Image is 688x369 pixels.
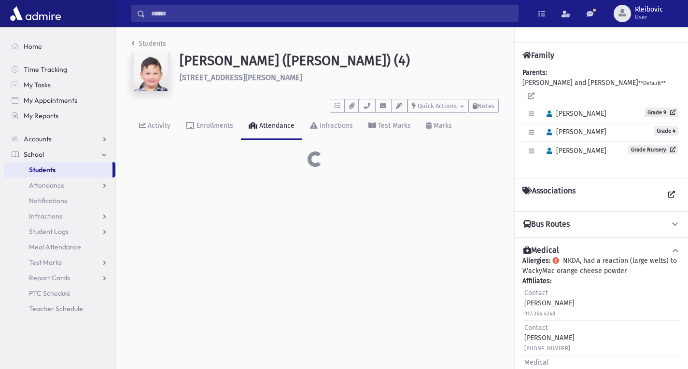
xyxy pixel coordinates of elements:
[523,219,570,230] h4: Bus Routes
[4,286,115,301] a: PTC Schedule
[419,113,460,140] a: Marks
[522,277,551,285] b: Affiliates:
[645,108,678,117] a: Grade 9
[4,93,115,108] a: My Appointments
[29,196,67,205] span: Notifications
[180,53,499,69] h1: [PERSON_NAME] ([PERSON_NAME]) (4)
[24,42,42,51] span: Home
[542,128,606,136] span: [PERSON_NAME]
[542,109,606,118] span: [PERSON_NAME]
[131,53,170,91] img: T29v8=
[4,62,115,77] a: Time Tracking
[522,68,547,77] b: Parents:
[628,145,678,154] a: Grade Nursery
[468,99,499,113] button: Notes
[180,73,499,82] h6: [STREET_ADDRESS][PERSON_NAME]
[361,113,419,140] a: Test Marks
[524,324,548,332] span: Contact
[522,51,554,60] h4: Family
[195,122,233,130] div: Enrollments
[29,165,56,174] span: Students
[4,301,115,316] a: Teacher Schedule
[29,243,81,251] span: Meal Attendance
[663,186,680,204] a: View all Associations
[29,273,70,282] span: Report Cards
[432,122,452,130] div: Marks
[302,113,361,140] a: Infractions
[542,147,606,155] span: [PERSON_NAME]
[4,39,115,54] a: Home
[4,77,115,93] a: My Tasks
[29,227,69,236] span: Student Logs
[29,212,62,220] span: Infractions
[131,40,166,48] a: Students
[29,181,65,190] span: Attendance
[376,122,411,130] div: Test Marks
[407,99,468,113] button: Quick Actions
[131,113,178,140] a: Activity
[29,304,83,313] span: Teacher Schedule
[257,122,295,130] div: Attendance
[522,186,576,204] h4: Associations
[8,4,63,23] img: AdmirePro
[4,178,115,193] a: Attendance
[524,345,570,352] small: [PHONE_NUMBER]
[4,255,115,270] a: Test Marks
[4,239,115,255] a: Meal Attendance
[524,323,575,353] div: [PERSON_NAME]
[29,258,62,267] span: Test Marks
[4,208,115,224] a: Infractions
[4,131,115,147] a: Accounts
[178,113,241,140] a: Enrollments
[524,311,555,317] small: 917.364.4348
[318,122,353,130] div: Infractions
[24,150,44,159] span: School
[522,219,680,230] button: Bus Routes
[635,6,663,14] span: Rleibovic
[131,39,166,53] nav: breadcrumb
[418,102,457,109] span: Quick Actions
[29,289,70,298] span: PTC Schedule
[4,147,115,162] a: School
[654,126,678,136] span: Grade 4
[24,65,67,74] span: Time Tracking
[524,358,548,367] span: Medical
[522,246,680,256] button: Medical
[4,162,112,178] a: Students
[522,68,680,170] div: [PERSON_NAME] and [PERSON_NAME]
[241,113,302,140] a: Attendance
[524,289,548,297] span: Contact
[4,193,115,208] a: Notifications
[524,288,575,318] div: [PERSON_NAME]
[24,81,51,89] span: My Tasks
[635,14,663,21] span: User
[24,111,58,120] span: My Reports
[145,5,518,22] input: Search
[522,257,550,265] b: Allergies:
[4,108,115,123] a: My Reports
[24,135,52,143] span: Accounts
[523,246,559,256] h4: Medical
[477,102,494,109] span: Notes
[146,122,170,130] div: Activity
[4,224,115,239] a: Student Logs
[24,96,77,105] span: My Appointments
[4,270,115,286] a: Report Cards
